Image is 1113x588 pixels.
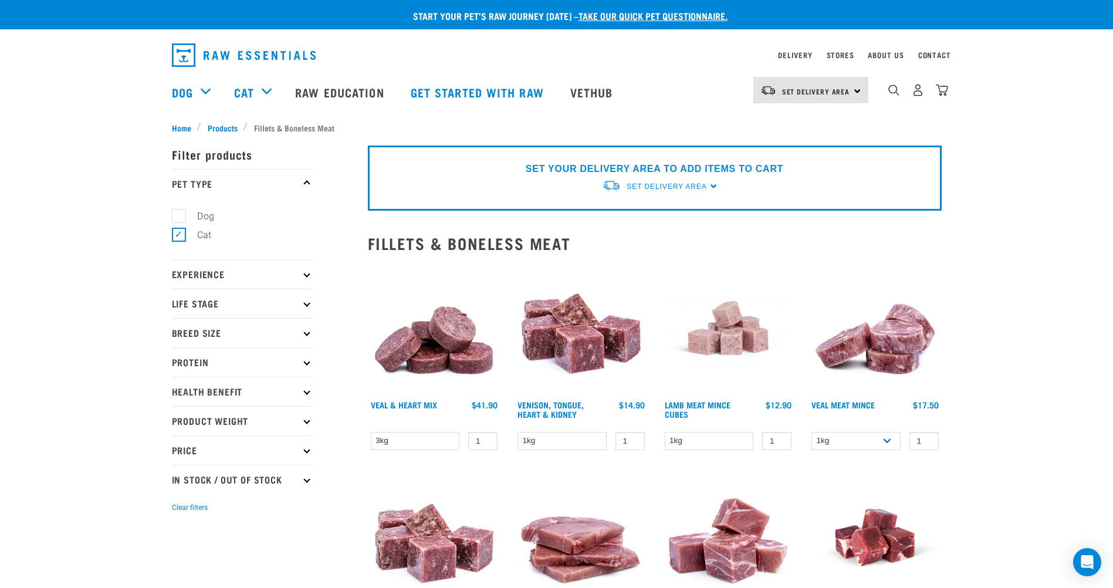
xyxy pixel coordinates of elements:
[208,121,238,134] span: Products
[778,53,812,57] a: Delivery
[178,228,216,242] label: Cat
[665,403,730,416] a: Lamb Meat Mince Cubes
[602,180,621,192] img: van-moving.png
[172,377,313,406] p: Health Benefit
[178,209,219,224] label: Dog
[234,83,254,101] a: Cat
[913,400,939,410] div: $17.50
[172,121,942,134] nav: breadcrumbs
[760,85,776,96] img: van-moving.png
[515,262,648,395] img: Pile Of Cubed Venison Tongue Mix For Pets
[909,432,939,450] input: 1
[579,13,728,18] a: take our quick pet questionnaire.
[172,318,313,347] p: Breed Size
[172,465,313,494] p: In Stock / Out Of Stock
[762,432,791,450] input: 1
[172,140,313,169] p: Filter products
[868,53,904,57] a: About Us
[936,84,948,96] img: home-icon@2x.png
[172,43,316,67] img: Raw Essentials Logo
[172,347,313,377] p: Protein
[918,53,951,57] a: Contact
[888,85,899,96] img: home-icon-1@2x.png
[172,259,313,289] p: Experience
[782,89,850,93] span: Set Delivery Area
[399,69,559,116] a: Get started with Raw
[827,53,854,57] a: Stores
[526,162,783,176] p: SET YOUR DELIVERY AREA TO ADD ITEMS TO CART
[619,400,645,410] div: $14.90
[559,69,628,116] a: Vethub
[172,83,193,101] a: Dog
[201,121,243,134] a: Products
[172,435,313,465] p: Price
[371,403,437,407] a: Veal & Heart Mix
[163,39,951,72] nav: dropdown navigation
[368,262,501,395] img: 1152 Veal Heart Medallions 01
[172,121,191,134] span: Home
[368,234,942,252] h2: Fillets & Boneless Meat
[766,400,791,410] div: $12.90
[472,400,498,410] div: $41.90
[172,169,313,198] p: Pet Type
[627,183,706,191] span: Set Delivery Area
[517,403,584,416] a: Venison, Tongue, Heart & Kidney
[172,121,198,134] a: Home
[662,262,795,395] img: Lamb Meat Mince
[172,502,208,513] button: Clear filters
[1073,548,1101,576] div: Open Intercom Messenger
[468,432,498,450] input: 1
[172,406,313,435] p: Product Weight
[172,289,313,318] p: Life Stage
[811,403,875,407] a: Veal Meat Mince
[283,69,398,116] a: Raw Education
[808,262,942,395] img: 1160 Veal Meat Mince Medallions 01
[912,84,924,96] img: user.png
[615,432,645,450] input: 1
